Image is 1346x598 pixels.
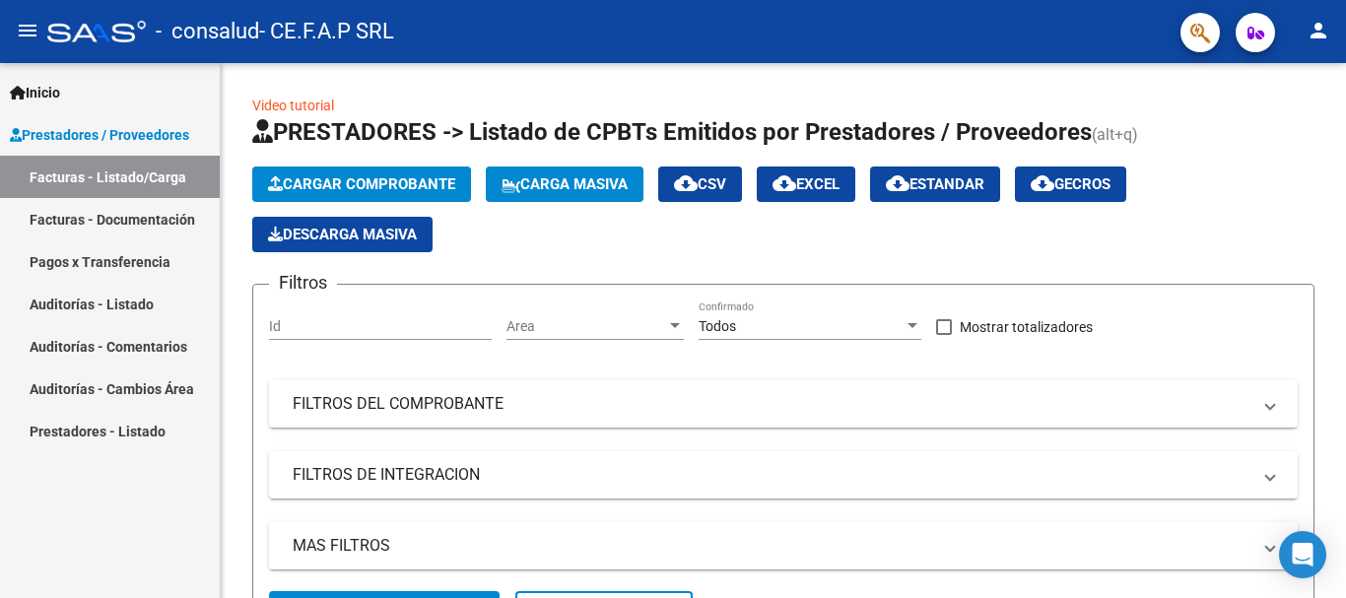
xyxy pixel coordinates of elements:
[252,217,433,252] app-download-masive: Descarga masiva de comprobantes (adjuntos)
[658,166,742,202] button: CSV
[1031,171,1054,195] mat-icon: cloud_download
[773,171,796,195] mat-icon: cloud_download
[269,522,1298,569] mat-expansion-panel-header: MAS FILTROS
[1031,175,1110,193] span: Gecros
[268,226,417,243] span: Descarga Masiva
[486,166,643,202] button: Carga Masiva
[1015,166,1126,202] button: Gecros
[674,171,698,195] mat-icon: cloud_download
[1092,125,1138,144] span: (alt+q)
[886,171,909,195] mat-icon: cloud_download
[293,535,1250,557] mat-panel-title: MAS FILTROS
[269,380,1298,428] mat-expansion-panel-header: FILTROS DEL COMPROBANTE
[10,124,189,146] span: Prestadores / Proveedores
[674,175,726,193] span: CSV
[870,166,1000,202] button: Estandar
[757,166,855,202] button: EXCEL
[506,318,666,335] span: Area
[269,269,337,297] h3: Filtros
[259,10,394,53] span: - CE.F.A.P SRL
[268,175,455,193] span: Cargar Comprobante
[252,217,433,252] button: Descarga Masiva
[502,175,628,193] span: Carga Masiva
[699,318,736,334] span: Todos
[886,175,984,193] span: Estandar
[252,166,471,202] button: Cargar Comprobante
[16,19,39,42] mat-icon: menu
[1279,531,1326,578] div: Open Intercom Messenger
[269,451,1298,498] mat-expansion-panel-header: FILTROS DE INTEGRACION
[960,315,1093,339] span: Mostrar totalizadores
[252,118,1092,146] span: PRESTADORES -> Listado de CPBTs Emitidos por Prestadores / Proveedores
[773,175,840,193] span: EXCEL
[10,82,60,103] span: Inicio
[293,393,1250,415] mat-panel-title: FILTROS DEL COMPROBANTE
[252,98,334,113] a: Video tutorial
[293,464,1250,486] mat-panel-title: FILTROS DE INTEGRACION
[1307,19,1330,42] mat-icon: person
[156,10,259,53] span: - consalud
